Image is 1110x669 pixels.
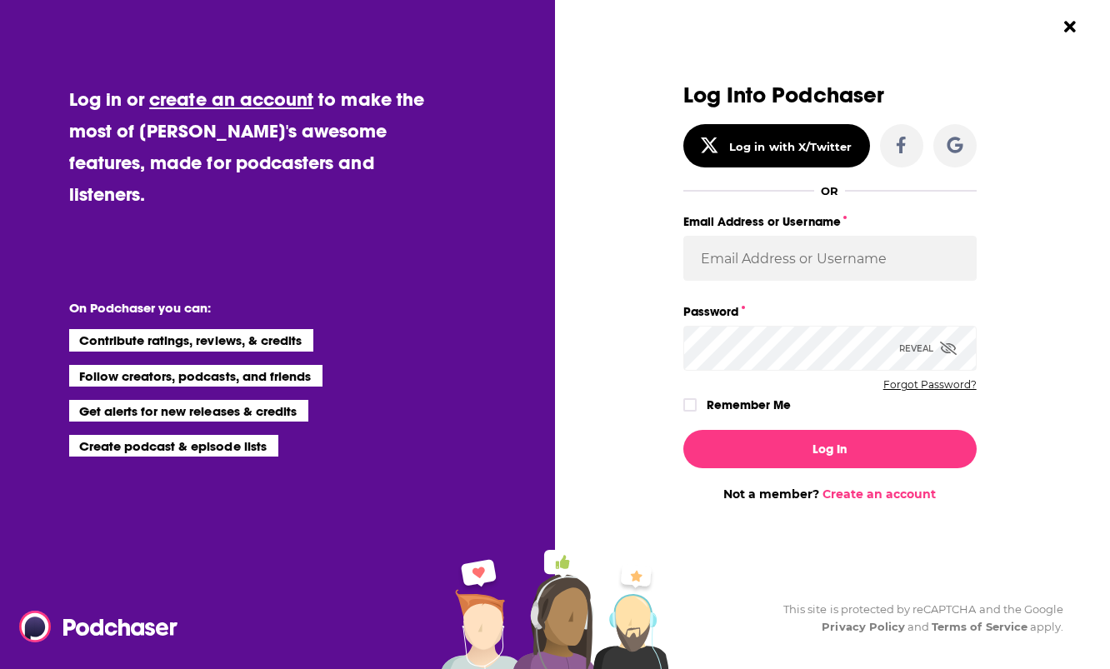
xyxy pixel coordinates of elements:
[821,184,838,197] div: OR
[1054,11,1086,42] button: Close Button
[69,300,402,316] li: On Podchaser you can:
[149,87,313,111] a: create an account
[19,611,166,642] a: Podchaser - Follow, Share and Rate Podcasts
[683,211,977,232] label: Email Address or Username
[69,435,278,457] li: Create podcast & episode lists
[683,83,977,107] h3: Log Into Podchaser
[19,611,179,642] img: Podchaser - Follow, Share and Rate Podcasts
[822,620,905,633] a: Privacy Policy
[899,326,957,371] div: Reveal
[683,301,977,322] label: Password
[707,394,791,416] label: Remember Me
[683,236,977,281] input: Email Address or Username
[770,601,1063,636] div: This site is protected by reCAPTCHA and the Google and apply.
[683,124,870,167] button: Log in with X/Twitter
[69,365,323,387] li: Follow creators, podcasts, and friends
[69,329,314,351] li: Contribute ratings, reviews, & credits
[683,487,977,502] div: Not a member?
[683,430,977,468] button: Log In
[729,140,852,153] div: Log in with X/Twitter
[883,379,977,391] button: Forgot Password?
[932,620,1027,633] a: Terms of Service
[69,400,308,422] li: Get alerts for new releases & credits
[822,487,936,502] a: Create an account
